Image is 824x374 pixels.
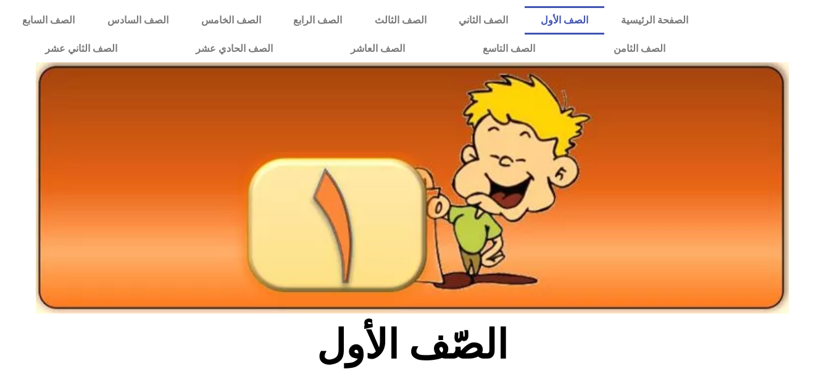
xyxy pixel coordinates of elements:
a: الصف التاسع [444,35,574,63]
a: الصف العاشر [312,35,444,63]
a: الصف الرابع [277,6,359,35]
a: الصف الثاني [443,6,525,35]
a: الصف الخامس [185,6,277,35]
a: الصف الأول [525,6,605,35]
a: الصف الثامن [574,35,704,63]
a: الصفحة الرئيسية [604,6,704,35]
h2: الصّف الأول [208,321,616,369]
a: الصف الثالث [358,6,443,35]
a: الصف الثاني عشر [6,35,156,63]
a: الصف السادس [91,6,185,35]
a: الصف الحادي عشر [156,35,311,63]
a: الصف السابع [6,6,91,35]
